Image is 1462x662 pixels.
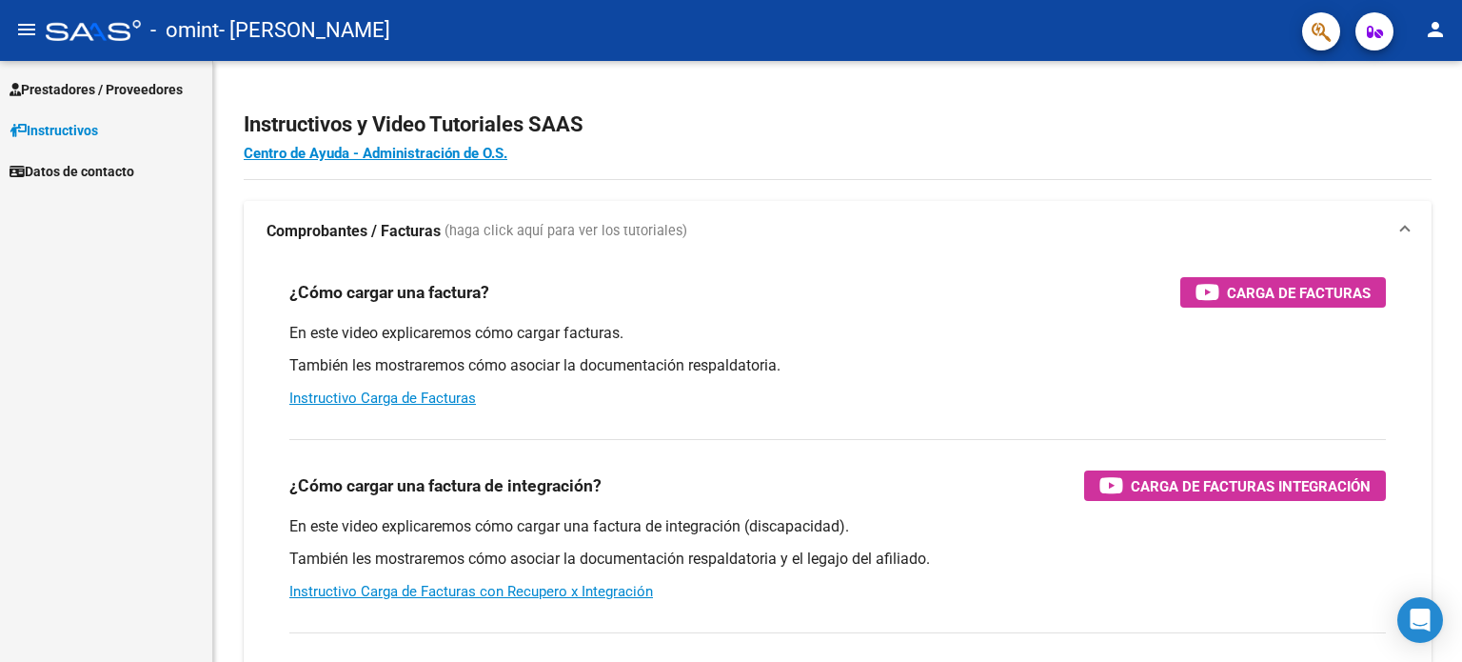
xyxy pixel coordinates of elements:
p: En este video explicaremos cómo cargar una factura de integración (discapacidad). [289,516,1386,537]
span: Carga de Facturas [1227,281,1371,305]
a: Instructivo Carga de Facturas [289,390,476,407]
a: Instructivo Carga de Facturas con Recupero x Integración [289,583,653,600]
h2: Instructivos y Video Tutoriales SAAS [244,107,1432,143]
strong: Comprobantes / Facturas [267,221,441,242]
button: Carga de Facturas Integración [1084,471,1386,501]
h3: ¿Cómo cargar una factura de integración? [289,472,602,499]
span: - omint [150,10,219,51]
span: - [PERSON_NAME] [219,10,390,51]
a: Centro de Ayuda - Administración de O.S. [244,145,507,162]
h3: ¿Cómo cargar una factura? [289,279,489,306]
mat-expansion-panel-header: Comprobantes / Facturas (haga click aquí para ver los tutoriales) [244,201,1432,262]
button: Carga de Facturas [1180,277,1386,308]
p: También les mostraremos cómo asociar la documentación respaldatoria y el legajo del afiliado. [289,549,1386,570]
span: Instructivos [10,120,98,141]
span: Datos de contacto [10,161,134,182]
span: (haga click aquí para ver los tutoriales) [445,221,687,242]
mat-icon: person [1424,18,1447,41]
span: Prestadores / Proveedores [10,79,183,100]
mat-icon: menu [15,18,38,41]
span: Carga de Facturas Integración [1131,474,1371,498]
p: También les mostraremos cómo asociar la documentación respaldatoria. [289,355,1386,376]
p: En este video explicaremos cómo cargar facturas. [289,323,1386,344]
div: Open Intercom Messenger [1397,597,1443,643]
